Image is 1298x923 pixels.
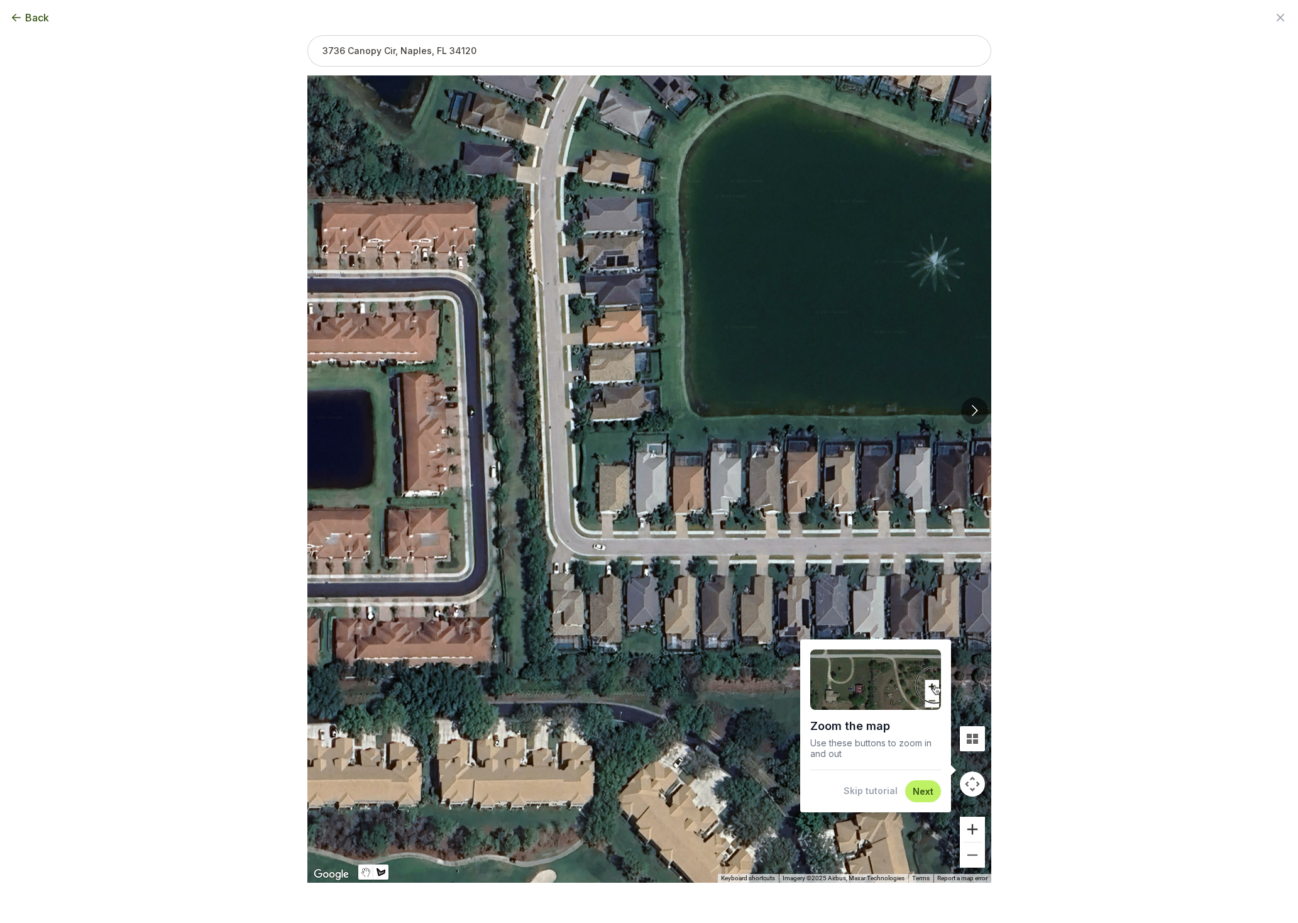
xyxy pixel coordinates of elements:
button: Tilt map [960,726,985,751]
button: Back [10,10,49,25]
button: Go to next slide [961,397,988,424]
span: Back [25,10,49,25]
img: Google [311,866,352,883]
a: Terms (opens in new tab) [912,875,930,882]
a: Report a map error [937,875,987,882]
button: Draw a shape [373,865,388,880]
img: Demo of zooming into a lawn area [810,649,941,710]
button: Map camera controls [960,771,985,797]
button: Zoom in [960,817,985,842]
h1: Zoom the map [810,715,941,738]
button: Stop drawing [358,865,373,880]
button: Zoom out [960,843,985,868]
button: Keyboard shortcuts [721,874,775,883]
input: 3736 Canopy Cir, Naples, FL 34120 [307,35,991,67]
a: Open this area in Google Maps (opens a new window) [311,866,352,883]
button: Skip tutorial [844,785,898,797]
p: Use these buttons to zoom in and out [810,738,941,760]
span: Imagery ©2025 Airbus, Maxar Technologies [783,875,905,882]
button: Next [913,785,933,797]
